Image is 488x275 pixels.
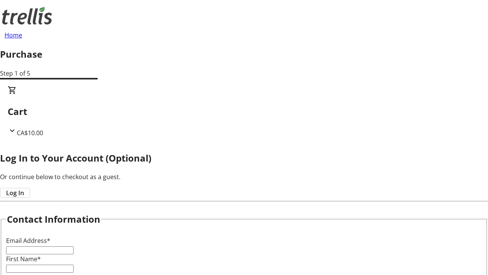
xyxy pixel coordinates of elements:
[17,129,43,137] span: CA$10.00
[6,188,24,197] span: Log In
[8,105,480,118] h2: Cart
[6,255,41,263] label: First Name*
[8,86,480,137] div: CartCA$10.00
[7,212,100,226] h2: Contact Information
[6,236,50,245] label: Email Address*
